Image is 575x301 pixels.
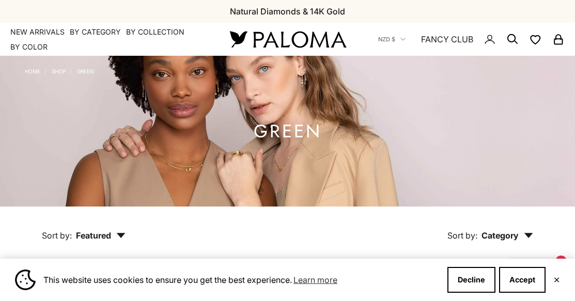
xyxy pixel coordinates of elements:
a: Shop [52,68,66,74]
nav: Secondary navigation [378,23,565,56]
summary: By Collection [126,27,184,37]
span: Sort by: [447,230,477,241]
button: Close [553,277,560,283]
span: Category [481,230,533,241]
button: Accept [499,267,546,293]
span: This website uses cookies to ensure you get the best experience. [43,272,439,288]
img: Cookie banner [15,270,36,290]
span: Featured [76,230,126,241]
span: NZD $ [378,35,395,44]
a: Home [25,68,40,74]
span: Sort by: [42,230,72,241]
summary: By Color [10,42,48,52]
button: Decline [447,267,495,293]
button: NZD $ [378,35,406,44]
h1: Green [254,125,322,138]
a: NEW ARRIVALS [10,27,65,37]
button: Sort by: Featured [18,207,149,250]
p: Natural Diamonds & 14K Gold [230,5,345,18]
nav: Primary navigation [10,27,205,52]
nav: Breadcrumb [25,66,94,74]
summary: By Category [70,27,121,37]
button: Sort by: Category [424,207,557,250]
a: Green [77,68,94,74]
a: FANCY CLUB [421,33,473,46]
a: Learn more [292,272,339,288]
